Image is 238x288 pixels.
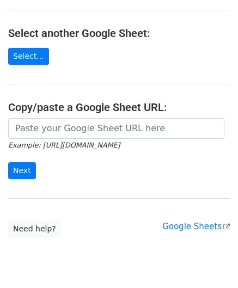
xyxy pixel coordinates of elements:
[8,220,61,237] a: Need help?
[8,48,49,65] a: Select...
[8,162,36,179] input: Next
[184,236,238,288] iframe: Chat Widget
[8,101,230,114] h4: Copy/paste a Google Sheet URL:
[162,222,230,231] a: Google Sheets
[8,118,224,139] input: Paste your Google Sheet URL here
[8,141,120,149] small: Example: [URL][DOMAIN_NAME]
[8,27,230,40] h4: Select another Google Sheet:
